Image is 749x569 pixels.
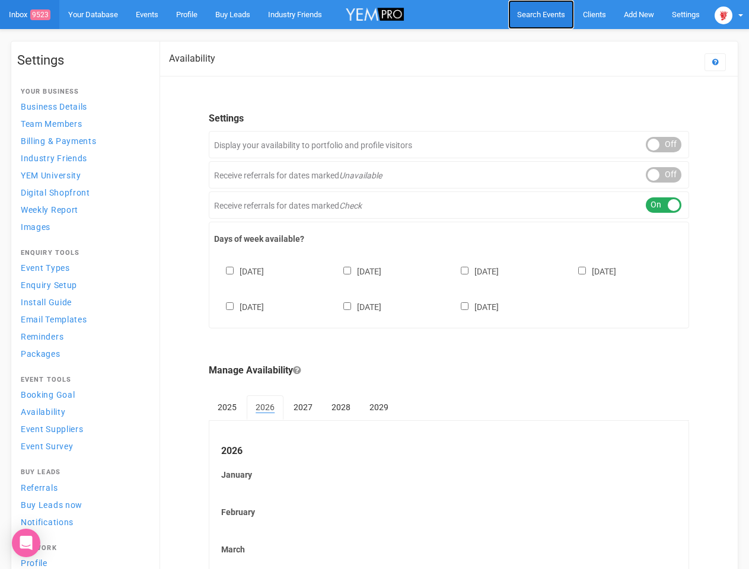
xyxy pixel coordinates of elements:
div: Open Intercom Messenger [12,529,40,557]
span: Add New [624,10,654,19]
h4: Enquiry Tools [21,250,144,257]
img: open-uri20250107-2-1pbi2ie [715,7,732,24]
span: Images [21,222,50,232]
input: [DATE] [461,267,468,274]
span: Notifications [21,517,74,527]
input: [DATE] [461,302,468,310]
h4: Event Tools [21,376,144,383]
a: Event Types [17,260,148,276]
label: Days of week available? [214,233,684,245]
label: [DATE] [449,300,499,313]
a: Install Guide [17,294,148,310]
a: Business Details [17,98,148,114]
label: January [221,469,677,481]
legend: Manage Availability [209,364,689,378]
label: [DATE] [332,300,381,313]
label: [DATE] [332,264,381,277]
em: Unavailable [339,171,382,180]
h4: Buy Leads [21,469,144,476]
label: [DATE] [449,264,499,277]
a: Event Suppliers [17,421,148,437]
input: [DATE] [226,267,234,274]
input: [DATE] [343,302,351,310]
a: 2028 [323,395,359,419]
a: Weekly Report [17,202,148,218]
span: 9523 [30,9,50,20]
a: Industry Friends [17,150,148,166]
legend: 2026 [221,445,677,458]
a: Email Templates [17,311,148,327]
span: Email Templates [21,315,87,324]
a: Digital Shopfront [17,184,148,200]
h4: Your Business [21,88,144,95]
a: Packages [17,346,148,362]
a: 2025 [209,395,246,419]
a: Images [17,219,148,235]
span: Clients [583,10,606,19]
span: Billing & Payments [21,136,97,146]
span: Packages [21,349,60,359]
input: [DATE] [578,267,586,274]
label: [DATE] [214,300,264,313]
a: Billing & Payments [17,133,148,149]
a: Enquiry Setup [17,277,148,293]
a: 2027 [285,395,321,419]
a: 2029 [361,395,397,419]
span: Booking Goal [21,390,75,399]
h2: Availability [169,53,215,64]
span: Digital Shopfront [21,188,90,197]
span: Install Guide [21,298,72,307]
a: 2026 [247,395,283,420]
a: Team Members [17,116,148,132]
input: [DATE] [226,302,234,310]
a: Buy Leads now [17,497,148,513]
span: Business Details [21,102,87,111]
span: Availability [21,407,65,417]
span: Event Types [21,263,70,273]
label: [DATE] [566,264,616,277]
span: YEM University [21,171,81,180]
a: Booking Goal [17,386,148,402]
div: Display your availability to portfolio and profile visitors [209,131,689,158]
h1: Settings [17,53,148,68]
input: [DATE] [343,267,351,274]
h4: Network [21,545,144,552]
label: [DATE] [214,264,264,277]
em: Check [339,201,362,210]
label: March [221,544,677,555]
span: Weekly Report [21,205,78,215]
div: Receive referrals for dates marked [209,191,689,219]
span: Enquiry Setup [21,280,77,290]
a: Reminders [17,328,148,344]
a: Notifications [17,514,148,530]
span: Event Survey [21,442,73,451]
a: YEM University [17,167,148,183]
a: Availability [17,404,148,420]
span: Event Suppliers [21,424,84,434]
span: Search Events [517,10,565,19]
legend: Settings [209,112,689,126]
a: Referrals [17,480,148,496]
span: Team Members [21,119,82,129]
span: Reminders [21,332,63,341]
a: Event Survey [17,438,148,454]
label: February [221,506,677,518]
div: Receive referrals for dates marked [209,161,689,188]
